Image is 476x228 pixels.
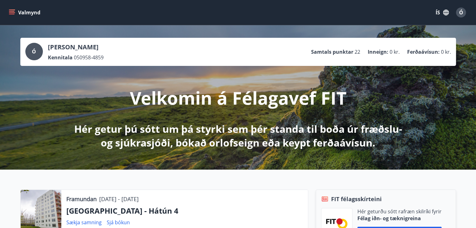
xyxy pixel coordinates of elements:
[74,54,104,61] span: 050958-4859
[32,48,36,55] span: Ó
[407,48,440,55] p: Ferðaávísun :
[107,219,130,226] a: Sjá bókun
[331,195,382,203] span: FIT félagsskírteini
[99,195,139,203] p: [DATE] - [DATE]
[432,7,452,18] button: ÍS
[73,122,403,150] p: Hér getur þú sótt um þá styrki sem þér standa til boða úr fræðslu- og sjúkrasjóði, bókað orlofsei...
[66,195,97,203] p: Framundan
[453,5,468,20] button: Ó
[8,7,43,18] button: menu
[441,48,451,55] span: 0 kr.
[48,54,73,61] p: Kennitala
[66,219,102,226] a: Sækja samning
[368,48,388,55] p: Inneign :
[66,206,303,216] p: [GEOGRAPHIC_DATA] - Hátún 4
[311,48,353,55] p: Samtals punktar
[355,48,360,55] span: 22
[390,48,400,55] span: 0 kr.
[48,43,104,52] p: [PERSON_NAME]
[357,215,442,222] p: Félag iðn- og tæknigreina
[459,9,463,16] span: Ó
[357,208,442,215] p: Hér geturðu sótt rafræn skilríki fyrir
[130,86,346,110] p: Velkomin á Félagavef FIT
